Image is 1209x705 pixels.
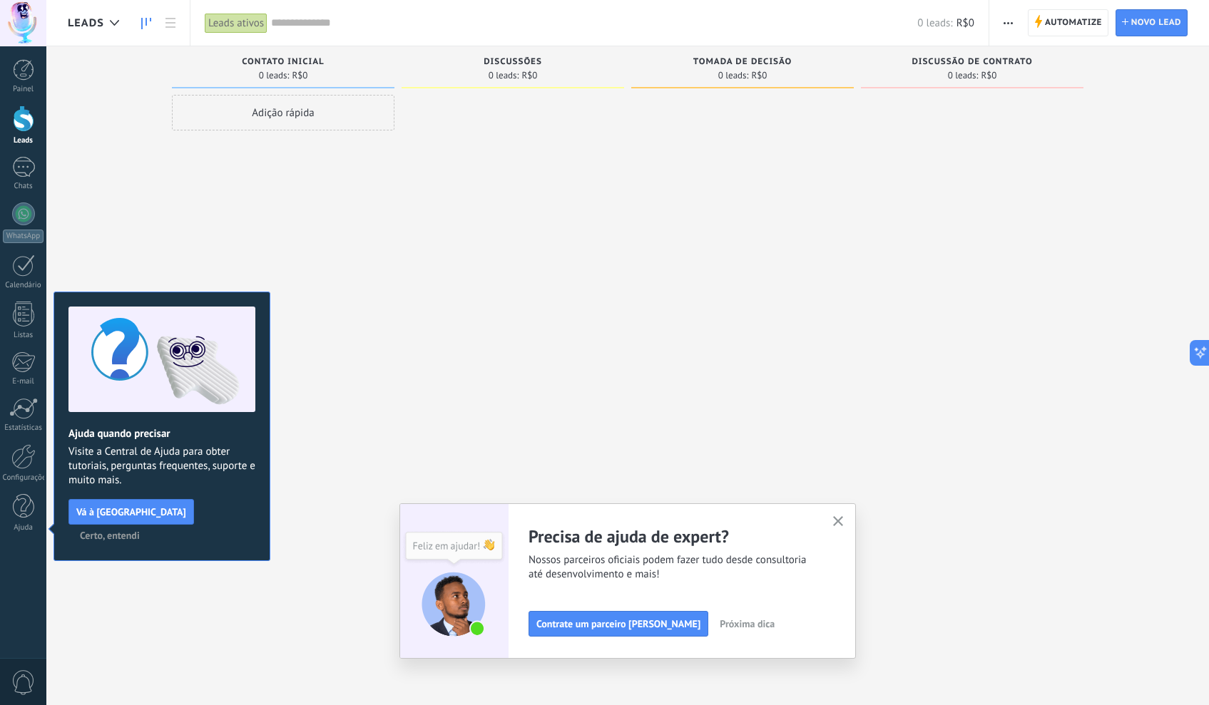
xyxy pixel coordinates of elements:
div: Estatísticas [3,423,44,433]
div: Discussão de contrato [868,57,1076,69]
span: Leads [68,16,104,30]
span: Vá à [GEOGRAPHIC_DATA] [76,507,186,517]
span: R$0 [981,71,996,80]
div: Contato inicial [179,57,387,69]
span: Certo, entendi [80,530,140,540]
span: Contato inicial [242,57,324,67]
span: 0 leads: [259,71,290,80]
span: R$0 [751,71,767,80]
div: Calendário [3,281,44,290]
div: Leads [3,136,44,145]
span: 0 leads: [948,71,979,80]
a: Leads [134,9,158,37]
button: Certo, entendi [73,525,146,546]
div: Adição rápida [172,95,394,130]
div: Chats [3,182,44,191]
span: 0 leads: [489,71,519,80]
div: Listas [3,331,44,340]
span: R$0 [521,71,537,80]
span: Novo lead [1131,10,1181,36]
span: Visite a Central de Ajuda para obter tutoriais, perguntas frequentes, suporte e muito mais. [68,445,255,488]
span: R$0 [292,71,307,80]
div: Configurações [3,473,44,483]
span: Discussões [484,57,542,67]
span: Próxima dica [720,619,775,629]
div: E-mail [3,377,44,386]
h2: Ajuda quando precisar [68,427,255,441]
div: Discussões [409,57,617,69]
button: Próxima dica [713,613,781,634]
a: Lista [158,9,183,37]
span: 0 leads: [917,16,952,30]
a: Novo lead [1116,9,1188,36]
div: Ajuda [3,523,44,532]
span: Nossos parceiros oficiais podem fazer tudo desde consultoria até desenvolvimento e mais! [529,553,815,582]
h2: Precisa de ajuda de expert? [529,525,815,547]
div: WhatsApp [3,230,44,243]
button: Mais [998,9,1019,36]
div: Leads ativos [205,13,267,34]
a: Automatize [1028,9,1108,36]
button: Vá à [GEOGRAPHIC_DATA] [68,499,194,525]
span: 0 leads: [718,71,749,80]
button: Contrate um parceiro [PERSON_NAME] [529,611,708,637]
div: Painel [3,85,44,94]
span: Contrate um parceiro [PERSON_NAME] [536,619,700,629]
span: Discussão de contrato [912,57,1032,67]
span: R$0 [957,16,974,30]
span: Automatize [1045,10,1102,36]
div: Tomada de decisão [638,57,847,69]
span: Tomada de decisão [693,57,792,67]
